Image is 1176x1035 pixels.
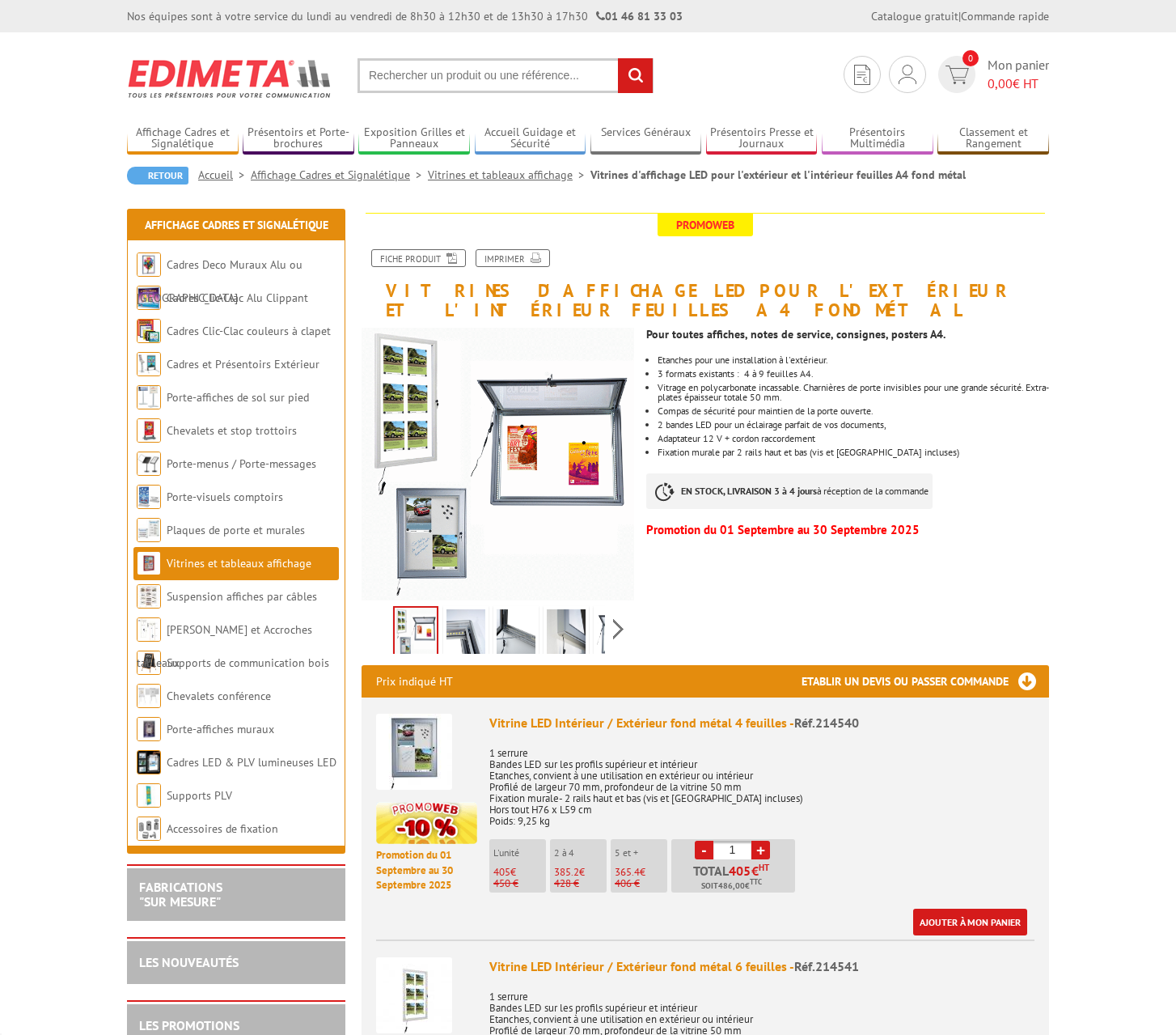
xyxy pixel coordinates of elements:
[493,847,546,859] p: L'unité
[554,867,607,878] p: €
[618,58,653,93] input: rechercher
[137,551,161,575] img: Vitrines et tableaux affichage
[371,249,466,267] a: Fiche produit
[554,847,607,859] p: 2 à 4
[137,485,161,509] img: Porte-visuels comptoirs
[646,327,945,341] strong: Pour toutes affiches, notes de service, consignes, posters A4.
[701,880,762,893] span: Soit €
[137,750,161,774] img: Cadres LED & PLV lumineuses LED
[167,821,278,836] a: Accessoires de fixation
[127,167,188,185] a: Retour
[137,783,161,808] img: Supports PLV
[167,556,311,571] a: Vitrines et tableaux affichage
[597,609,636,660] img: vitrines_affichage_led_exterieur_interieur_feuilles_a4_fond_metal_9_feuilles_215542.jpg
[718,880,745,893] span: 486,00
[358,125,470,152] a: Exposition Grilles et Panneaux
[167,390,309,405] a: Porte-affiches de sol sur pied
[127,125,239,152] a: Affichage Cadres et Signalétique
[871,8,1049,24] div: |
[167,456,316,471] a: Porte-menus / Porte-messages
[675,864,795,893] p: Total
[750,877,762,886] sup: TTC
[759,862,769,873] sup: HT
[497,609,535,660] img: 215540_angle.jpg
[167,755,336,770] a: Cadres LED & PLV lumineuses LED
[167,722,274,736] a: Porte-affiches muraux
[137,684,161,708] img: Chevalets conférence
[658,383,1049,402] li: Vitrage en polycarbonate incassable. Charnières de porte invisibles pour une grande sécurité. Ext...
[489,957,1034,976] div: Vitrine LED Intérieur / Extérieur fond métal 6 feuilles -
[137,622,312,670] a: [PERSON_NAME] et Accroches tableaux
[139,1017,239,1033] a: LES PROMOTIONS
[395,608,437,658] img: vitrines_affichage_magnetique_4_6_9_feuilles__led_etanche_interieur_exterieur_214540_214541_21454...
[729,864,751,877] span: 405
[243,125,354,152] a: Présentoirs et Porte-brochures
[794,715,859,731] span: Réf.214540
[476,249,550,267] a: Imprimer
[658,420,1049,430] li: 2 bandes LED pour un éclairage parfait de vos documents,
[493,865,510,879] span: 405
[493,878,546,889] p: 450 €
[489,736,1034,827] p: 1 serrure Bandes LED sur les profils supérieur et intérieur Etanches, convient à une utilisation ...
[137,385,161,409] img: Porte-affiches de sol sur pied
[137,518,161,542] img: Plaques de porte et murales
[615,867,667,878] p: €
[137,617,161,642] img: Cimaises et Accroches tableaux
[251,168,428,182] a: Affichage Cadres et Signalétique
[167,589,317,604] a: Suspension affiches par câbles
[871,9,958,23] a: Catalogue gratuit
[376,714,452,790] img: Vitrine LED Intérieur / Extérieur fond métal 4 feuilles
[961,9,1049,23] a: Commande rapide
[988,56,1049,93] span: Mon panier
[646,473,933,509] p: à réception de la commande
[658,355,1049,365] li: Etanches pour une installation à l'extérieur.
[962,50,979,66] span: 0
[658,406,1049,416] li: Compas de sécurité pour maintien de la porte ouverte.
[167,324,331,338] a: Cadres Clic-Clac couleurs à clapet
[899,65,916,84] img: devis rapide
[139,879,222,910] a: FABRICATIONS"Sur Mesure"
[913,909,1027,935] a: Ajouter à mon panier
[167,423,297,438] a: Chevalets et stop trottoirs
[489,714,1034,732] div: Vitrine LED Intérieur / Extérieur fond métal 4 feuilles -
[198,168,251,182] a: Accueil
[428,168,590,182] a: Vitrines et tableaux affichage
[137,584,161,609] img: Suspension affiches par câbles
[695,841,713,859] a: -
[376,848,477,893] p: Promotion du 01 Septembre au 30 Septembre 2025
[145,218,328,232] a: Affichage Cadres et Signalétique
[357,58,654,93] input: Rechercher un produit ou une référence...
[137,452,161,476] img: Porte-menus / Porte-messages
[167,490,283,504] a: Porte-visuels comptoirs
[646,525,1049,535] p: Promotion du 01 Septembre au 30 Septembre 2025
[615,865,640,879] span: 365.4
[139,954,239,970] a: LES NOUVEAUTÉS
[446,609,485,660] img: 215540_angle_2.jpg
[658,214,753,236] span: Promoweb
[376,665,453,698] p: Prix indiqué HT
[167,357,319,371] a: Cadres et Présentoirs Extérieur
[493,867,546,878] p: €
[794,958,859,974] span: Réf.214541
[475,125,586,152] a: Accueil Guidage et Sécurité
[611,616,626,643] span: Next
[554,865,579,879] span: 385.2
[137,319,161,343] img: Cadres Clic-Clac couleurs à clapet
[802,665,1049,698] h3: Etablir un devis ou passer commande
[137,717,161,741] img: Porte-affiches muraux
[988,74,1049,93] span: € HT
[615,878,667,889] p: 406 €
[988,75,1013,91] span: 0,00
[137,257,302,305] a: Cadres Deco Muraux Alu ou [GEOGRAPHIC_DATA]
[854,65,870,85] img: devis rapide
[167,788,232,803] a: Supports PLV
[137,418,161,443] img: Chevalets et stop trottoirs
[706,125,818,152] a: Présentoirs Presse et Journaux
[554,878,607,889] p: 428 €
[596,9,683,23] strong: 01 46 81 33 03
[934,56,1049,93] a: devis rapide 0 Mon panier 0,00€ HT
[658,434,1049,443] li: Adaptateur 12 V + cordon raccordement
[658,448,1049,457] p: Fixation murale par 2 rails haut et bas (vis et [GEOGRAPHIC_DATA] incluses)
[937,125,1049,152] a: Classement et Rangement
[681,485,817,497] strong: EN STOCK, LIVRAISON 3 à 4 jours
